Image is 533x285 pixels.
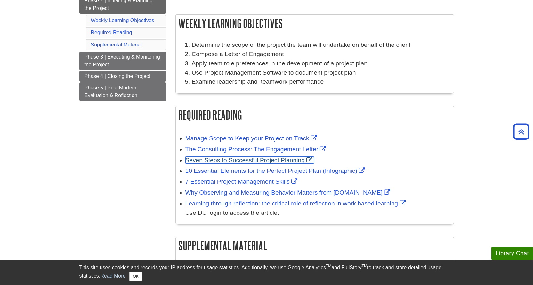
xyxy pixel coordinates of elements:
[192,68,450,78] li: Use Project Management Software to document project plan
[326,264,331,268] sup: TM
[79,71,166,82] a: Phase 4 | Closing the Project
[185,157,314,163] a: Link opens in new window
[185,135,319,142] a: Link opens in new window
[192,59,450,68] li: Apply team role preferences in the development of a project plan
[511,127,531,136] a: Back to Top
[176,106,454,123] h2: Required Reading
[192,77,450,87] li: Examine leadership and teamwork performance
[79,82,166,101] a: Phase 5 | Post Mortem Evaluation & Reflection
[91,30,132,35] a: Required Reading
[185,208,450,218] div: Use DU login to access the article.
[176,15,454,32] h2: Weekly Learning Objectives
[185,200,407,207] a: Link opens in new window
[85,73,150,79] span: Phase 4 | Closing the Project
[79,52,166,70] a: Phase 3 | Executing & Monitoring the Project
[85,54,160,67] span: Phase 3 | Executing & Monitoring the Project
[192,40,450,50] li: Determine the scope of the project the team will undertake on behalf of the client
[185,167,367,174] a: Link opens in new window
[79,264,454,281] div: This site uses cookies and records your IP address for usage statistics. Additionally, we use Goo...
[85,85,137,98] span: Phase 5 | Post Mortem Evaluation & Reflection
[185,189,392,196] a: Link opens in new window
[185,178,299,185] a: Link opens in new window
[192,50,450,59] li: Compose a Letter of Engagement
[129,272,142,281] button: Close
[91,42,142,47] a: Supplemental Material
[185,146,328,153] a: Link opens in new window
[362,264,367,268] sup: TM
[176,237,454,254] h2: Supplemental Material
[100,273,125,279] a: Read More
[491,247,533,260] button: Library Chat
[91,18,154,23] a: Weekly Learning Objectives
